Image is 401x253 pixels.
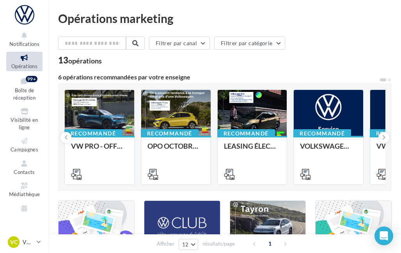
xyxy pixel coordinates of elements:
[6,158,43,177] a: Contacts
[11,146,38,153] span: Campagnes
[6,180,43,199] a: Médiathèque
[179,239,199,250] button: 12
[11,63,37,69] span: Opérations
[58,12,392,24] div: Opérations marketing
[9,41,39,47] span: Notifications
[6,30,43,49] button: Notifications
[23,238,34,246] p: VW CHAMPLAN
[6,105,43,132] a: Visibilité en ligne
[11,117,38,130] span: Visibilité en ligne
[264,237,276,250] span: 1
[224,142,281,158] div: LEASING ÉLECTRIQUE 2025
[300,142,357,158] div: VOLKSWAGEN APRES-VENTE
[6,135,43,154] a: Campagnes
[6,202,43,221] a: Calendrier
[6,74,43,103] a: Boîte de réception99+
[58,56,102,65] div: 13
[293,129,351,138] div: Recommandé
[26,76,37,82] div: 99+
[14,169,35,175] span: Contacts
[9,191,40,197] span: Médiathèque
[374,227,393,245] div: Open Intercom Messenger
[182,241,189,248] span: 12
[149,37,210,50] button: Filtrer par canal
[141,129,199,138] div: Recommandé
[71,142,128,158] div: VW PRO - OFFRE OCTOBRE 25
[10,238,18,246] span: VC
[6,235,43,249] a: VC VW CHAMPLAN
[58,74,379,80] div: 6 opérations recommandées par votre enseigne
[64,129,122,138] div: Recommandé
[157,240,174,248] span: Afficher
[217,129,275,138] div: Recommandé
[147,142,204,158] div: OPO OCTOBRE 2025
[6,52,43,71] a: Opérations
[13,87,35,101] span: Boîte de réception
[214,37,285,50] button: Filtrer par catégorie
[202,240,235,248] span: résultats/page
[68,57,102,64] div: opérations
